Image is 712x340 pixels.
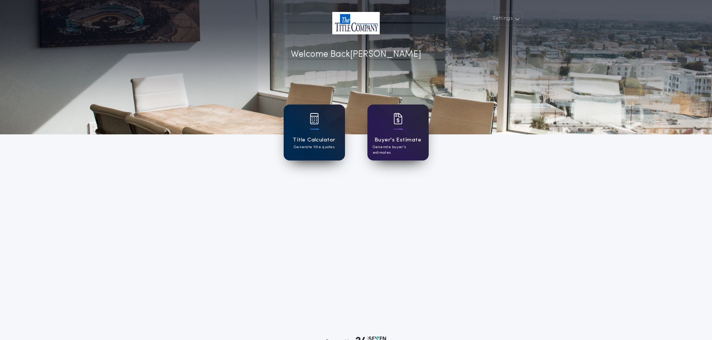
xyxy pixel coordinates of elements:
p: Generate buyer's estimates [373,144,423,156]
p: Welcome Back [PERSON_NAME] [291,48,421,61]
img: card icon [310,113,319,124]
button: Settings [488,12,523,25]
img: card icon [394,113,403,124]
h1: Buyer's Estimate [375,136,421,144]
h1: Title Calculator [293,136,335,144]
img: account-logo [332,12,380,34]
p: Generate title quotes [294,144,335,150]
a: card iconBuyer's EstimateGenerate buyer's estimates [367,105,429,160]
a: card iconTitle CalculatorGenerate title quotes [284,105,345,160]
